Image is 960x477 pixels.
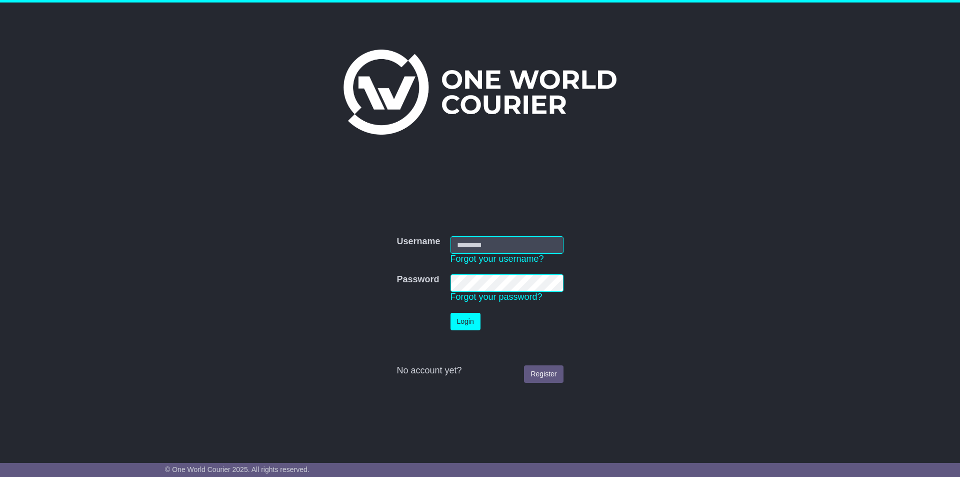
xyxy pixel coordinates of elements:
a: Register [524,365,563,383]
label: Password [396,274,439,285]
div: No account yet? [396,365,563,376]
button: Login [450,313,480,330]
span: © One World Courier 2025. All rights reserved. [165,465,309,473]
label: Username [396,236,440,247]
a: Forgot your password? [450,292,542,302]
a: Forgot your username? [450,254,544,264]
img: One World [343,50,616,135]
